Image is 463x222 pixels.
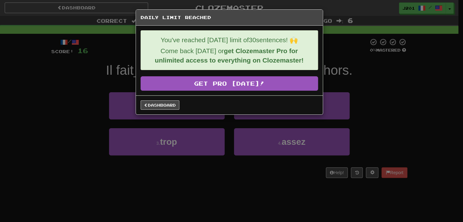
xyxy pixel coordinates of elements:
a: Get Pro [DATE]! [141,76,318,91]
strong: get Clozemaster Pro for unlimited access to everything on Clozemaster! [155,47,303,64]
h5: Daily Limit Reached [141,14,318,21]
a: Dashboard [141,100,179,110]
p: Come back [DATE] or [146,46,313,65]
p: You've reached [DATE] limit of 30 sentences! 🙌 [146,35,313,45]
